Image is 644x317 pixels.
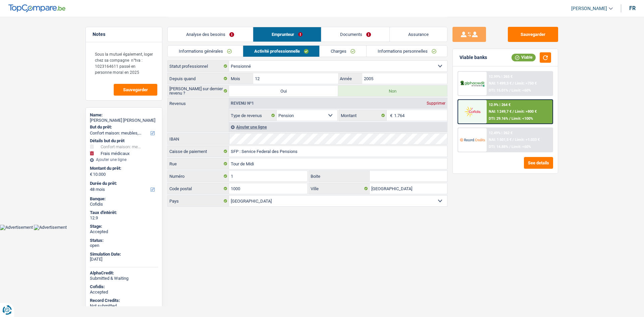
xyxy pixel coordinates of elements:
div: 12.9% | 264 € [489,103,511,107]
div: Status: [90,238,158,243]
div: Taux d'intérêt: [90,210,158,215]
div: open [90,243,158,248]
div: Cofidis [90,202,158,207]
img: Advertisement [34,225,67,230]
a: Informations personnelles [367,46,447,57]
div: Accepted [90,229,158,234]
label: Numéro [168,171,229,181]
a: Informations générales [168,46,243,57]
label: Non [338,86,447,96]
span: Limit: >750 € [515,81,537,86]
button: Sauvegarder [508,27,558,42]
div: Name: [90,112,158,118]
label: [PERSON_NAME] sur dernier revenu ? [168,86,229,96]
span: Limit: >1.033 € [515,138,540,142]
span: DTI: 29.16% [489,116,508,121]
span: DTI: 14.88% [489,145,508,149]
span: € [90,172,92,177]
img: Cofidis [460,105,485,118]
input: MM [253,73,338,84]
div: Viable banks [460,55,487,60]
div: Submitted & Waiting [90,276,158,281]
label: Année [338,73,362,84]
label: Caisse de paiement [168,146,229,157]
div: AlphaCredit: [90,270,158,276]
a: Charges [320,46,366,57]
span: / [509,88,511,93]
input: AAAA [362,73,447,84]
span: / [513,109,514,114]
label: Depuis quand [168,73,229,84]
label: Montant du prêt: [90,166,157,171]
a: Emprunteur [253,27,321,42]
span: / [509,145,511,149]
div: 12.99% | 265 € [489,74,513,79]
div: 12.9 [90,215,158,221]
label: Montant [339,110,387,121]
button: See details [524,157,553,169]
div: fr [629,5,636,11]
h5: Notes [93,32,155,37]
div: 12.49% | 262 € [489,131,513,135]
img: Record Credits [460,134,485,146]
label: Revenus [168,98,229,106]
label: Durée du prêt: [90,181,157,186]
label: Oui [229,86,338,96]
button: Sauvegarder [114,84,157,96]
label: Type de revenus [229,110,277,121]
div: Banque: [90,196,158,202]
div: [PERSON_NAME] [PERSON_NAME] [90,118,158,123]
div: Record Credits: [90,298,158,303]
label: But du prêt: [90,124,157,130]
label: IBAN [168,134,229,144]
label: Mois [229,73,253,84]
a: Documents [321,27,389,42]
label: Pays [168,196,229,206]
img: AlphaCredit [460,80,485,88]
label: Boite [309,171,370,181]
div: [DATE] [90,257,158,262]
label: Ville [309,183,370,194]
span: Limit: <100% [512,116,533,121]
span: Sauvegarder [123,88,148,92]
span: / [513,138,514,142]
a: [PERSON_NAME] [566,3,613,14]
span: / [513,81,514,86]
span: NAI: 1 501,5 € [489,138,512,142]
div: Ajouter une ligne [90,157,158,162]
label: Rue [168,158,229,169]
div: Not submitted [90,303,158,309]
div: Supprimer [425,101,447,105]
div: Revenu nº1 [229,101,256,105]
div: Détails but du prêt [90,138,158,144]
span: NAI: 1 249,7 € [489,109,512,114]
label: Code postal [168,183,229,194]
img: TopCompare Logo [8,4,65,12]
span: Limit: <60% [512,145,531,149]
label: Statut professionnel [168,61,229,71]
div: Ajouter une ligne [229,122,447,132]
a: Activité professionnelle [243,46,320,57]
div: Cofidis: [90,284,158,289]
span: / [509,116,511,121]
span: € [387,110,394,121]
span: NAI: 1 499,3 € [489,81,512,86]
span: Limit: <60% [512,88,531,93]
a: Assurance [390,27,447,42]
div: Simulation Date: [90,252,158,257]
div: Stage: [90,224,158,229]
a: Analyse des besoins [168,27,253,42]
div: Viable [512,54,536,61]
div: Accepted [90,289,158,295]
span: DTI: 15.01% [489,88,508,93]
span: Limit: >800 € [515,109,537,114]
span: [PERSON_NAME] [571,6,607,11]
